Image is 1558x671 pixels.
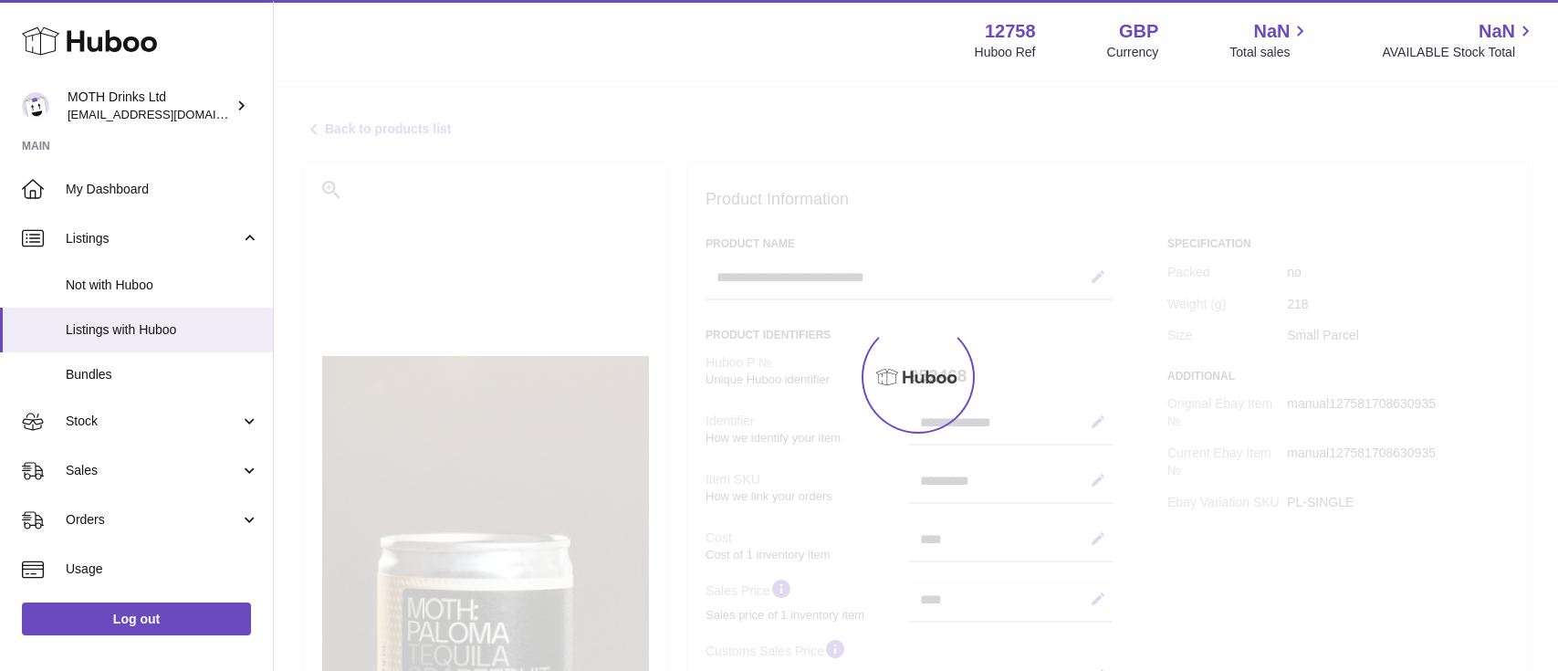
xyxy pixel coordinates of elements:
[1479,19,1515,44] span: NaN
[68,107,268,121] span: [EMAIL_ADDRESS][DOMAIN_NAME]
[66,511,240,529] span: Orders
[1382,44,1536,61] span: AVAILABLE Stock Total
[22,92,49,120] img: internalAdmin-12758@internal.huboo.com
[985,19,1036,44] strong: 12758
[66,321,259,339] span: Listings with Huboo
[66,181,259,198] span: My Dashboard
[1229,44,1311,61] span: Total sales
[66,230,240,247] span: Listings
[66,462,240,479] span: Sales
[975,44,1036,61] div: Huboo Ref
[66,413,240,430] span: Stock
[22,603,251,635] a: Log out
[1119,19,1158,44] strong: GBP
[1107,44,1159,61] div: Currency
[68,89,232,123] div: MOTH Drinks Ltd
[66,277,259,294] span: Not with Huboo
[66,561,259,578] span: Usage
[1253,19,1290,44] span: NaN
[1229,19,1311,61] a: NaN Total sales
[1382,19,1536,61] a: NaN AVAILABLE Stock Total
[66,366,259,383] span: Bundles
